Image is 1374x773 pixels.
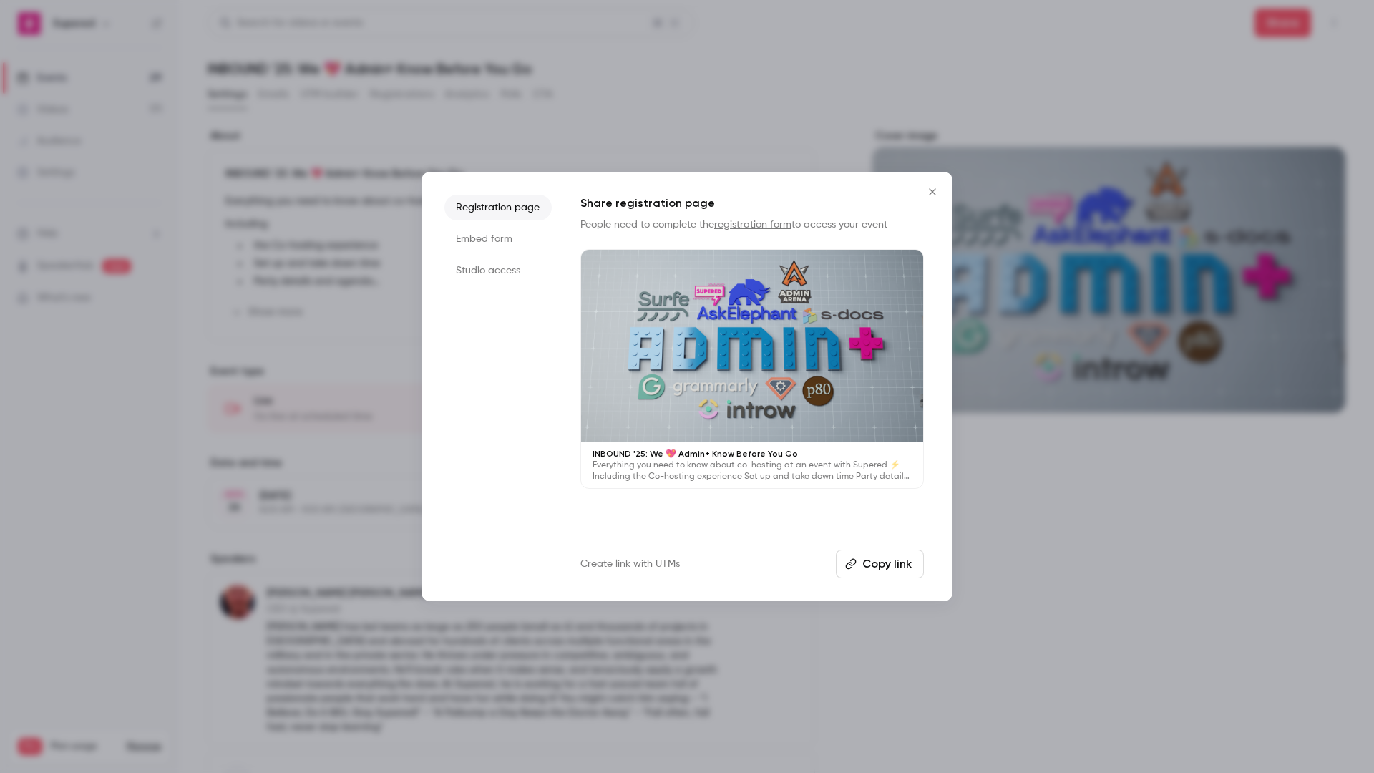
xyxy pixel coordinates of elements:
h1: Share registration page [580,195,924,212]
button: Copy link [836,550,924,578]
p: People need to complete the to access your event [580,218,924,232]
button: Close [918,178,947,206]
p: INBOUND '25: We 💖 Admin+ Know Before You Go [593,448,912,460]
a: registration form [714,220,791,230]
p: Everything you need to know about co-hosting at an event with Supered ⚡️ Including the Co-hosting... [593,460,912,482]
a: INBOUND '25: We 💖 Admin+ Know Before You GoEverything you need to know about co-hosting at an eve... [580,249,924,489]
li: Studio access [444,258,552,283]
li: Embed form [444,226,552,252]
li: Registration page [444,195,552,220]
a: Create link with UTMs [580,557,680,571]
